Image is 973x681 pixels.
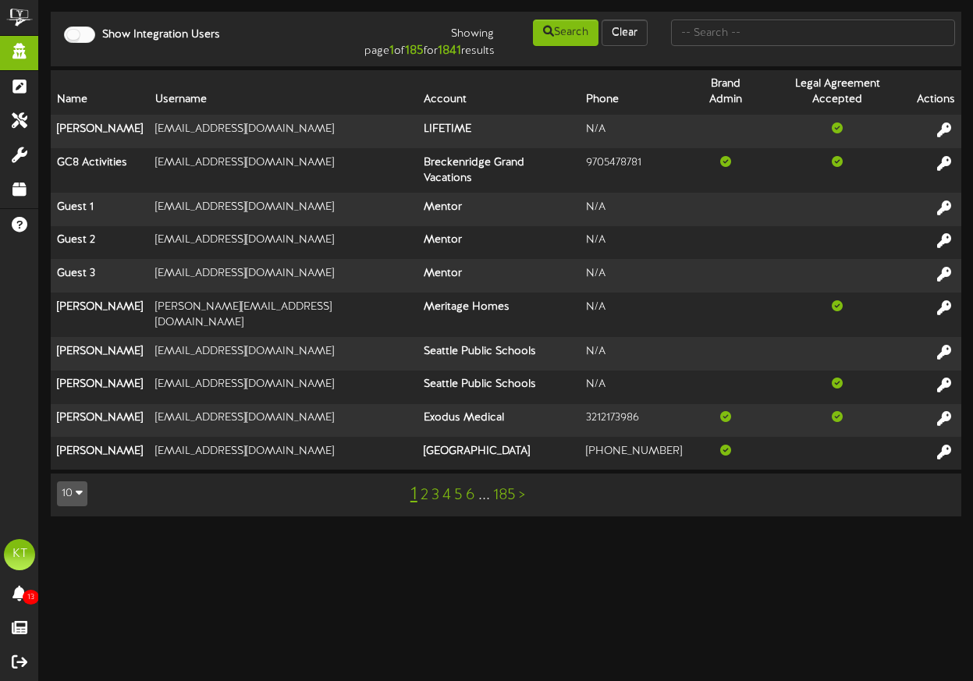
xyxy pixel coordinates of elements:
[51,371,149,404] th: [PERSON_NAME]
[417,437,580,470] th: [GEOGRAPHIC_DATA]
[149,404,417,438] td: [EMAIL_ADDRESS][DOMAIN_NAME]
[51,337,149,371] th: [PERSON_NAME]
[51,404,149,438] th: [PERSON_NAME]
[149,337,417,371] td: [EMAIL_ADDRESS][DOMAIN_NAME]
[23,590,39,605] span: 13
[478,487,490,504] a: ...
[417,193,580,226] th: Mentor
[149,259,417,293] td: [EMAIL_ADDRESS][DOMAIN_NAME]
[688,70,765,115] th: Brand Admin
[580,115,688,148] td: N/A
[580,193,688,226] td: N/A
[466,487,475,504] a: 6
[51,437,149,470] th: [PERSON_NAME]
[51,293,149,337] th: [PERSON_NAME]
[417,70,580,115] th: Account
[421,487,428,504] a: 2
[417,337,580,371] th: Seattle Public Schools
[149,193,417,226] td: [EMAIL_ADDRESS][DOMAIN_NAME]
[149,437,417,470] td: [EMAIL_ADDRESS][DOMAIN_NAME]
[454,487,463,504] a: 5
[417,148,580,193] th: Breckenridge Grand Vacations
[417,259,580,293] th: Mentor
[51,226,149,260] th: Guest 2
[4,539,35,570] div: KT
[389,44,394,58] strong: 1
[149,293,417,337] td: [PERSON_NAME][EMAIL_ADDRESS][DOMAIN_NAME]
[580,437,688,470] td: [PHONE_NUMBER]
[149,226,417,260] td: [EMAIL_ADDRESS][DOMAIN_NAME]
[580,404,688,438] td: 3212173986
[51,259,149,293] th: Guest 3
[533,20,598,46] button: Search
[580,337,688,371] td: N/A
[580,226,688,260] td: N/A
[493,487,516,504] a: 185
[431,487,439,504] a: 3
[580,70,688,115] th: Phone
[438,44,461,58] strong: 1841
[764,70,911,115] th: Legal Agreement Accepted
[671,20,955,46] input: -- Search --
[442,487,451,504] a: 4
[580,371,688,404] td: N/A
[51,193,149,226] th: Guest 1
[417,115,580,148] th: LIFETIME
[580,293,688,337] td: N/A
[51,70,149,115] th: Name
[417,404,580,438] th: Exodus Medical
[410,484,417,505] a: 1
[911,70,961,115] th: Actions
[51,148,149,193] th: GC8 Activities
[602,20,648,46] button: Clear
[91,27,220,43] label: Show Integration Users
[149,371,417,404] td: [EMAIL_ADDRESS][DOMAIN_NAME]
[149,148,417,193] td: [EMAIL_ADDRESS][DOMAIN_NAME]
[417,293,580,337] th: Meritage Homes
[417,226,580,260] th: Mentor
[580,148,688,193] td: 9705478781
[51,115,149,148] th: [PERSON_NAME]
[580,259,688,293] td: N/A
[149,115,417,148] td: [EMAIL_ADDRESS][DOMAIN_NAME]
[353,18,506,60] div: Showing page of for results
[519,487,525,504] a: >
[417,371,580,404] th: Seattle Public Schools
[149,70,417,115] th: Username
[57,481,87,506] button: 10
[405,44,424,58] strong: 185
